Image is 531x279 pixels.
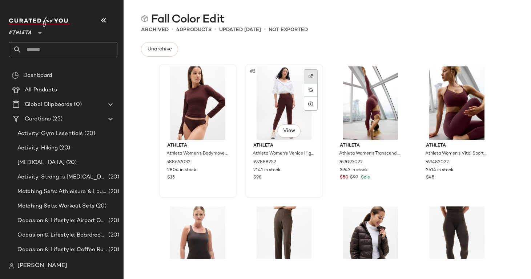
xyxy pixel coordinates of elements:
[17,231,107,239] span: Occasion & Lifestyle: Boardroom to Barre
[167,143,229,149] span: Athleta
[253,167,281,174] span: 2141 in stock
[253,151,314,157] span: Athleta Women's Venice High Rise Jogger Garnet Size XS
[17,262,67,270] span: [PERSON_NAME]
[23,71,52,80] span: Dashboard
[141,15,148,22] img: svg%3e
[17,173,107,181] span: Activity: Strong is [MEDICAL_DATA]
[25,100,72,109] span: Global Clipboards
[166,151,228,157] span: Athleta Women's Bodymove Thong Underwear Garnet Size XS
[248,66,321,140] img: cn60402001.jpg
[12,72,19,79] img: svg%3e
[17,159,65,167] span: [MEDICAL_DATA]
[277,124,301,138] button: View
[17,202,94,210] span: Matching Sets: Workout Sets
[283,128,295,134] span: View
[17,130,83,138] span: Activity: Gym Essentials
[161,66,234,140] img: cn60317076.jpg
[17,246,107,254] span: Occasion & Lifestyle: Coffee Run
[58,144,70,152] span: (20)
[151,12,224,27] span: Fall Color Edit
[167,175,175,181] span: $15
[420,66,493,140] img: cn60323414.jpg
[107,173,119,181] span: (20)
[107,246,119,254] span: (20)
[9,25,31,38] span: Athleta
[269,26,308,34] p: Not Exported
[51,115,63,123] span: (25)
[167,167,196,174] span: 2804 in stock
[249,68,257,75] span: #2
[9,17,71,27] img: cfy_white_logo.C9jOOHJF.svg
[253,175,261,181] span: $98
[107,188,119,196] span: (20)
[17,217,107,225] span: Occasion & Lifestyle: Airport Outfits
[176,27,183,33] span: 40
[339,151,401,157] span: Athleta Women's Transcend High Rise Micro Waist Legging Garnet Tall Size L
[17,144,58,152] span: Activity: Hiking
[107,217,119,225] span: (20)
[166,159,190,166] span: 588667032
[25,86,57,94] span: All Products
[172,25,173,34] span: •
[339,159,363,166] span: 769093022
[141,42,178,57] button: Unarchive
[340,167,368,174] span: 3943 in stock
[425,151,487,157] span: Athleta Women's Vital Sports Bra D-Dd Garnet Size XS
[107,231,119,239] span: (20)
[359,175,370,180] span: Sale
[147,46,172,52] span: Unarchive
[253,143,315,149] span: Athleta
[264,25,266,34] span: •
[9,263,15,269] img: svg%3e
[65,159,77,167] span: (20)
[141,26,169,34] span: Archived
[425,159,449,166] span: 769482022
[214,25,216,34] span: •
[350,175,358,181] span: $99
[309,88,313,92] img: svg%3e
[17,188,107,196] span: Matching Sets: Athleisure & Lounge Sets
[426,143,487,149] span: Athleta
[426,175,434,181] span: $45
[309,74,313,78] img: svg%3e
[340,143,401,149] span: Athleta
[334,66,407,140] img: cn59995488.jpg
[176,26,212,34] div: Products
[253,159,276,166] span: 597888252
[94,202,107,210] span: (20)
[219,26,261,34] p: updated [DATE]
[426,167,454,174] span: 2614 in stock
[25,115,51,123] span: Curations
[83,130,95,138] span: (20)
[340,175,349,181] span: $50
[72,100,81,109] span: (0)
